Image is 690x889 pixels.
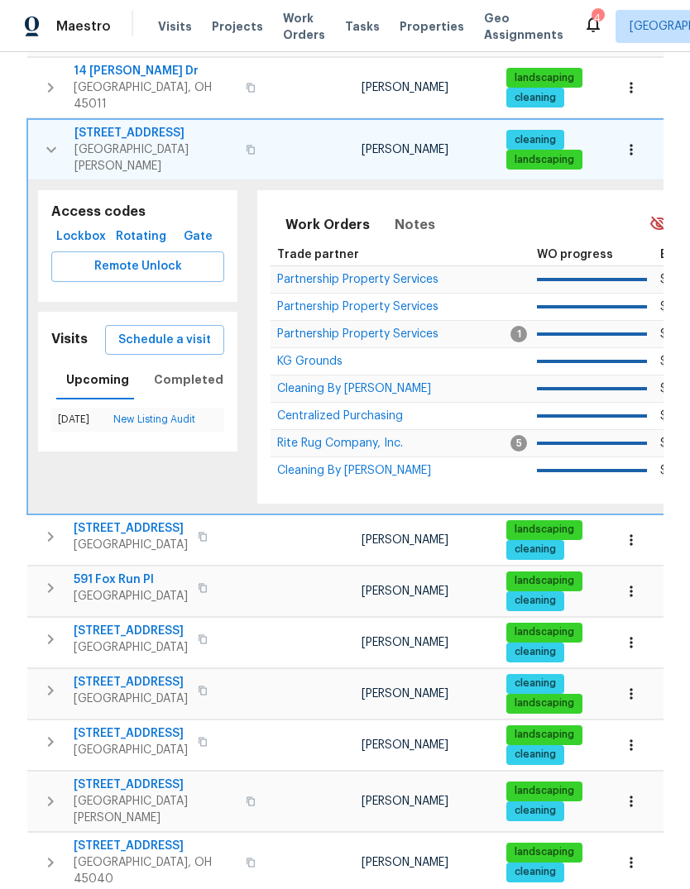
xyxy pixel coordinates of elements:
span: [GEOGRAPHIC_DATA][PERSON_NAME] [74,793,236,826]
span: Projects [212,18,263,35]
a: Partnership Property Services [277,329,438,339]
span: landscaping [508,845,581,859]
span: [GEOGRAPHIC_DATA] [74,691,188,707]
a: Partnership Property Services [277,302,438,312]
div: 4 [592,10,603,26]
span: landscaping [508,523,581,537]
a: Partnership Property Services [277,275,438,284]
span: Maestro [56,18,111,35]
span: [STREET_ADDRESS] [74,777,236,793]
span: landscaping [508,696,581,710]
span: [PERSON_NAME] [362,796,448,807]
span: [PERSON_NAME] [362,534,448,546]
span: [GEOGRAPHIC_DATA][PERSON_NAME] [74,141,236,174]
button: Remote Unlock [51,251,224,282]
td: [DATE] [51,408,107,432]
span: [GEOGRAPHIC_DATA] [74,588,188,605]
a: Rite Rug Company, Inc. [277,438,403,448]
h5: Visits [51,331,88,348]
span: [STREET_ADDRESS] [74,520,188,537]
span: [PERSON_NAME] [362,637,448,648]
span: Gate [178,227,218,247]
span: Completed [154,370,223,390]
span: Remote Unlock [65,256,211,277]
span: cleaning [508,748,563,762]
span: [PERSON_NAME] [362,739,448,751]
span: Rite Rug Company, Inc. [277,437,403,449]
span: Rotating [117,227,165,247]
button: Schedule a visit [105,325,224,356]
span: [PERSON_NAME] [362,585,448,597]
span: [STREET_ADDRESS] [74,623,188,639]
span: cleaning [508,645,563,659]
a: New Listing Audit [113,414,195,424]
button: Lockbox [51,222,111,252]
span: Work Orders [283,10,325,43]
span: Upcoming [66,370,129,390]
span: 591 Fox Run Pl [74,571,188,588]
span: [PERSON_NAME] [362,688,448,700]
span: [GEOGRAPHIC_DATA] [74,742,188,758]
span: Tasks [345,21,380,32]
span: Notes [395,213,435,237]
span: landscaping [508,728,581,742]
span: [STREET_ADDRESS] [74,838,236,854]
span: Lockbox [58,227,104,247]
span: Properties [400,18,464,35]
span: cleaning [508,865,563,879]
span: cleaning [508,804,563,818]
button: Gate [171,222,224,252]
span: [PERSON_NAME] [362,144,448,155]
span: Visits [158,18,192,35]
span: Cleaning By [PERSON_NAME] [277,383,431,394]
span: cleaning [508,542,563,557]
span: Partnership Property Services [277,328,438,340]
span: cleaning [508,676,563,691]
a: Centralized Purchasing [277,411,403,421]
span: 5 [510,435,527,452]
span: [STREET_ADDRESS] [74,125,236,141]
button: Rotating [111,222,171,252]
span: landscaping [508,574,581,588]
a: Cleaning By [PERSON_NAME] [277,466,431,476]
span: [GEOGRAPHIC_DATA] [74,639,188,656]
span: [GEOGRAPHIC_DATA], OH 45011 [74,79,236,112]
span: cleaning [508,594,563,608]
span: cleaning [508,91,563,105]
span: landscaping [508,71,581,85]
span: [STREET_ADDRESS] [74,725,188,742]
span: Centralized Purchasing [277,410,403,422]
span: Geo Assignments [484,10,563,43]
span: KG Grounds [277,356,343,367]
span: [GEOGRAPHIC_DATA] [74,537,188,553]
span: landscaping [508,784,581,798]
span: Work Orders [285,213,370,237]
a: Cleaning By [PERSON_NAME] [277,384,431,394]
span: Cleaning By [PERSON_NAME] [277,465,431,476]
span: landscaping [508,625,581,639]
a: KG Grounds [277,356,343,366]
span: Partnership Property Services [277,301,438,313]
span: 1 [510,326,527,342]
span: Partnership Property Services [277,274,438,285]
span: cleaning [508,133,563,147]
span: [PERSON_NAME] [362,82,448,93]
h5: Access codes [51,203,224,221]
span: Trade partner [277,249,359,260]
span: [PERSON_NAME] [362,857,448,868]
span: WO progress [537,249,613,260]
span: Schedule a visit [118,330,211,351]
span: landscaping [508,153,581,167]
span: [GEOGRAPHIC_DATA], OH 45040 [74,854,236,887]
span: 14 [PERSON_NAME] Dr [74,63,236,79]
span: [STREET_ADDRESS] [74,674,188,691]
